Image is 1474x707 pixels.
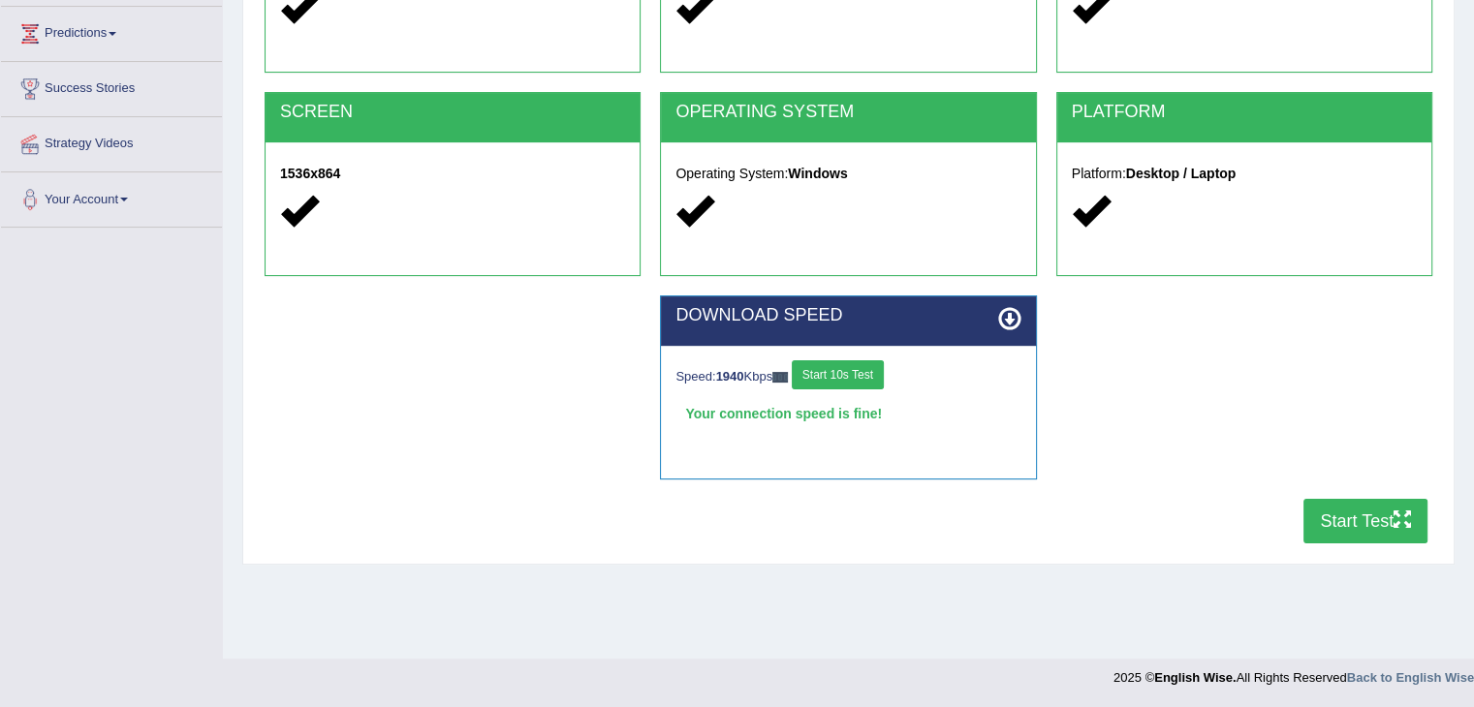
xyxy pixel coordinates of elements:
[772,372,788,383] img: ajax-loader-fb-connection.gif
[1303,499,1427,543] button: Start Test
[280,166,340,181] strong: 1536x864
[1072,103,1417,122] h2: PLATFORM
[1072,167,1417,181] h5: Platform:
[280,103,625,122] h2: SCREEN
[1347,670,1474,685] a: Back to English Wise
[675,306,1020,325] h2: DOWNLOAD SPEED
[792,360,884,389] button: Start 10s Test
[1113,659,1474,687] div: 2025 © All Rights Reserved
[788,166,847,181] strong: Windows
[1,117,222,166] a: Strategy Videos
[1126,166,1237,181] strong: Desktop / Laptop
[675,399,1020,428] div: Your connection speed is fine!
[1,7,222,55] a: Predictions
[675,103,1020,122] h2: OPERATING SYSTEM
[675,167,1020,181] h5: Operating System:
[675,360,1020,394] div: Speed: Kbps
[1,62,222,110] a: Success Stories
[1154,670,1236,685] strong: English Wise.
[1,172,222,221] a: Your Account
[716,369,744,384] strong: 1940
